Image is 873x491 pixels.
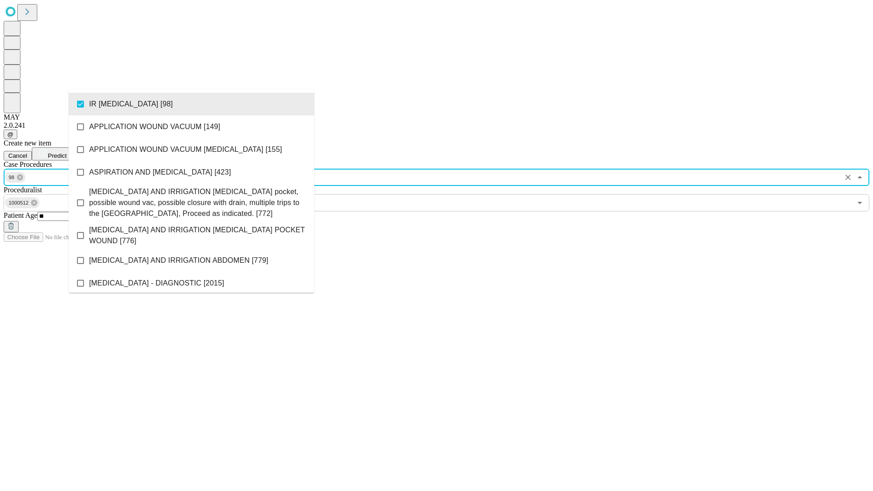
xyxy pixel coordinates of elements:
[4,186,42,194] span: Proceduralist
[32,147,74,160] button: Predict
[5,198,32,208] span: 1000512
[4,139,51,147] span: Create new item
[4,151,32,160] button: Cancel
[7,131,14,138] span: @
[4,130,17,139] button: @
[8,152,27,159] span: Cancel
[89,255,268,266] span: [MEDICAL_DATA] AND IRRIGATION ABDOMEN [779]
[89,167,231,178] span: ASPIRATION AND [MEDICAL_DATA] [423]
[842,171,854,184] button: Clear
[89,144,282,155] span: APPLICATION WOUND VACUUM [MEDICAL_DATA] [155]
[89,121,220,132] span: APPLICATION WOUND VACUUM [149]
[4,121,869,130] div: 2.0.241
[48,152,66,159] span: Predict
[89,278,224,289] span: [MEDICAL_DATA] - DIAGNOSTIC [2015]
[853,196,866,209] button: Open
[89,225,307,246] span: [MEDICAL_DATA] AND IRRIGATION [MEDICAL_DATA] POCKET WOUND [776]
[89,99,173,110] span: IR [MEDICAL_DATA] [98]
[4,113,869,121] div: MAY
[89,186,307,219] span: [MEDICAL_DATA] AND IRRIGATION [MEDICAL_DATA] pocket, possible wound vac, possible closure with dr...
[5,197,40,208] div: 1000512
[4,160,52,168] span: Scheduled Procedure
[5,172,18,183] span: 98
[853,171,866,184] button: Close
[5,172,25,183] div: 98
[4,211,37,219] span: Patient Age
